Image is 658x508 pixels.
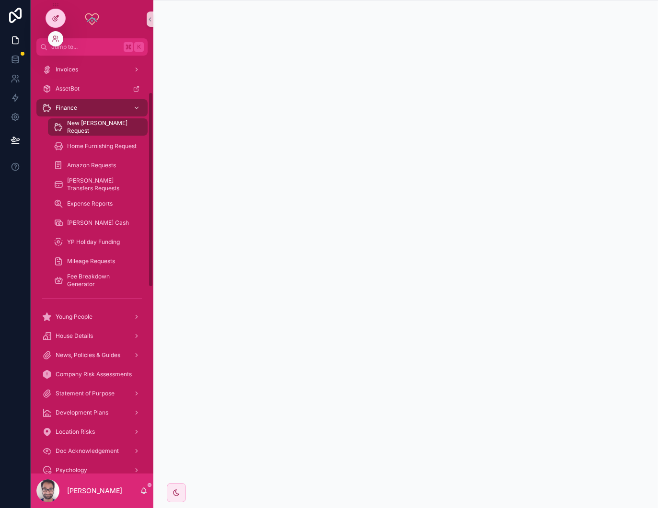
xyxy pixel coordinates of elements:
a: Company Risk Assessments [36,366,148,383]
span: Invoices [56,66,78,73]
span: K [135,43,143,51]
a: Home Furnishing Request [48,138,148,155]
span: Young People [56,313,92,321]
a: Amazon Requests [48,157,148,174]
span: Amazon Requests [67,162,116,169]
a: Psychology [36,462,148,479]
span: [PERSON_NAME] Cash [67,219,129,227]
a: YP Holiday Funding [48,233,148,251]
span: Jump to... [51,43,120,51]
img: App logo [84,12,100,27]
a: Invoices [36,61,148,78]
p: [PERSON_NAME] [67,486,122,496]
span: Company Risk Assessments [56,370,132,378]
a: Young People [36,308,148,325]
a: AssetBot [36,80,148,97]
a: House Details [36,327,148,345]
span: Home Furnishing Request [67,142,137,150]
a: Mileage Requests [48,253,148,270]
span: New [PERSON_NAME] Request [67,119,138,135]
span: Fee Breakdown Generator [67,273,138,288]
span: Finance [56,104,77,112]
span: Location Risks [56,428,95,436]
a: Fee Breakdown Generator [48,272,148,289]
a: Doc Acknowledgement [36,442,148,460]
span: [PERSON_NAME] Transfers Requests [67,177,138,192]
div: scrollable content [31,56,153,473]
a: Expense Reports [48,195,148,212]
a: News, Policies & Guides [36,346,148,364]
span: Psychology [56,466,87,474]
span: Doc Acknowledgement [56,447,119,455]
a: [PERSON_NAME] Transfers Requests [48,176,148,193]
span: Mileage Requests [67,257,115,265]
span: AssetBot [56,85,80,92]
span: Statement of Purpose [56,390,115,397]
a: Statement of Purpose [36,385,148,402]
button: Jump to...K [36,38,148,56]
a: Development Plans [36,404,148,421]
span: YP Holiday Funding [67,238,120,246]
a: [PERSON_NAME] Cash [48,214,148,231]
span: House Details [56,332,93,340]
span: News, Policies & Guides [56,351,120,359]
a: Location Risks [36,423,148,440]
a: New [PERSON_NAME] Request [48,118,148,136]
a: Finance [36,99,148,116]
span: Development Plans [56,409,108,416]
span: Expense Reports [67,200,113,208]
